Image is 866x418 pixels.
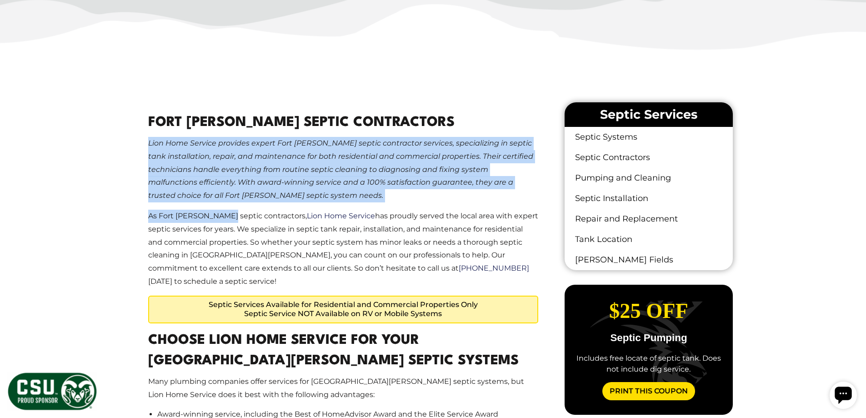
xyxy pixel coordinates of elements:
[565,209,732,229] a: Repair and Replacement
[148,139,533,200] em: Lion Home Service provides expert Fort [PERSON_NAME] septic contractor services, specializing in ...
[602,382,695,400] a: Print This Coupon
[148,113,539,133] h1: Fort [PERSON_NAME] Septic Contractors
[565,250,732,270] a: [PERSON_NAME] Fields
[565,102,732,127] li: Septic Services
[148,375,539,402] p: Many plumbing companies offer services for [GEOGRAPHIC_DATA][PERSON_NAME] septic systems, but Lio...
[7,372,98,411] img: CSU Sponsor Badge
[572,353,725,375] div: Includes free locate of septic tank. Does not include dig service.
[565,127,732,147] a: Septic Systems
[4,4,31,31] div: Open chat widget
[148,331,539,372] h2: Choose Lion Home Service For Your [GEOGRAPHIC_DATA][PERSON_NAME] Septic Systems
[565,229,732,250] a: Tank Location
[148,210,539,288] p: As Fort [PERSON_NAME] septic contractors, has proudly served the local area with expert septic se...
[153,309,534,319] span: Septic Service NOT Available on RV or Mobile Systems
[307,212,375,220] a: Lion Home Service
[609,299,688,322] span: $25 Off
[565,168,732,188] a: Pumping and Cleaning
[459,264,529,272] a: [PHONE_NUMBER]
[572,333,725,343] p: Septic Pumping
[153,300,534,310] span: Septic Services Available for Residential and Commercial Properties Only
[565,188,732,209] a: Septic Installation
[565,147,732,168] a: Septic Contractors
